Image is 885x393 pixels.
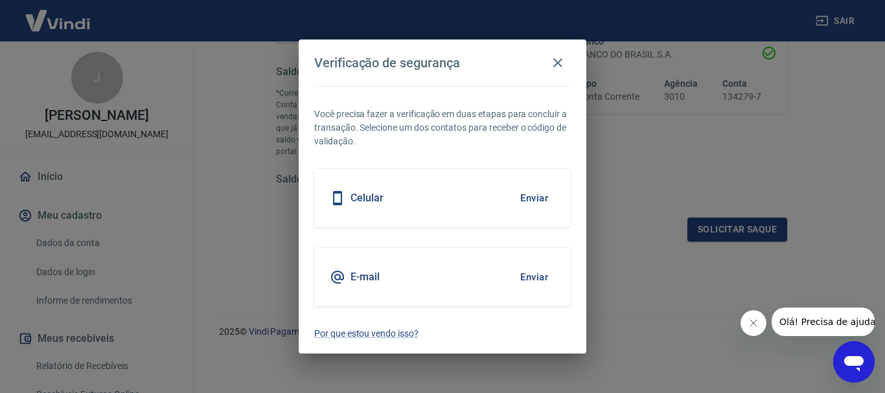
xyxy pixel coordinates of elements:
p: Você precisa fazer a verificação em duas etapas para concluir a transação. Selecione um dos conta... [314,107,571,148]
iframe: Fechar mensagem [741,310,766,336]
span: Olá! Precisa de ajuda? [8,9,109,19]
button: Enviar [513,264,555,291]
h5: E-mail [351,271,380,284]
iframe: Mensagem da empresa [772,308,875,336]
a: Por que estou vendo isso? [314,327,571,341]
h5: Celular [351,192,384,205]
h4: Verificação de segurança [314,55,460,71]
iframe: Botão para abrir a janela de mensagens [833,341,875,383]
button: Enviar [513,185,555,212]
